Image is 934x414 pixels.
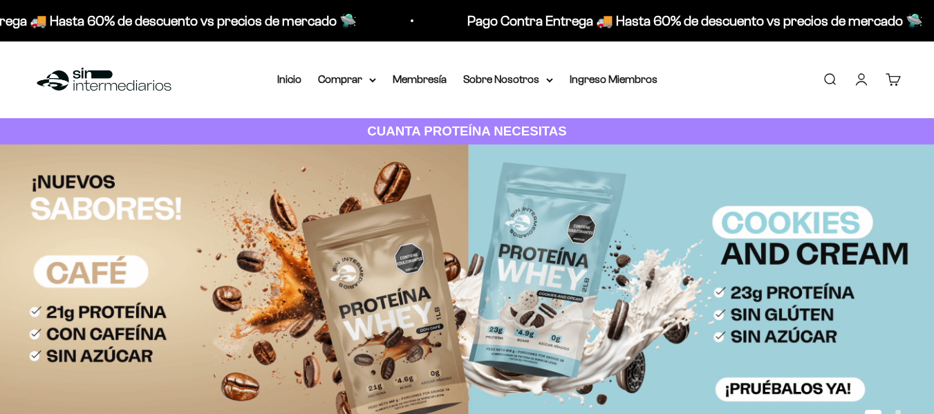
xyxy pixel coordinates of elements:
[393,73,447,85] a: Membresía
[463,70,553,88] summary: Sobre Nosotros
[367,124,567,138] strong: CUANTA PROTEÍNA NECESITAS
[277,73,301,85] a: Inicio
[461,10,917,32] p: Pago Contra Entrega 🚚 Hasta 60% de descuento vs precios de mercado 🛸
[318,70,376,88] summary: Comprar
[570,73,657,85] a: Ingreso Miembros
